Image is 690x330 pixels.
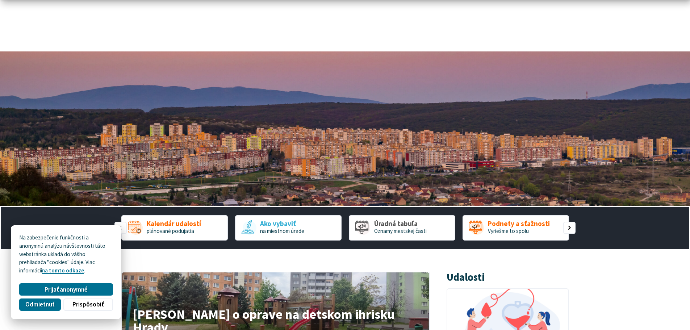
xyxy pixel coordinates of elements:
[260,220,304,227] span: Ako vybaviť
[463,215,569,241] div: 4 / 5
[72,301,104,308] span: Prispôsobiť
[260,227,304,234] span: na miestnom úrade
[19,298,60,311] button: Odmietnuť
[488,227,529,234] span: Vyriešme to spolu
[463,215,569,241] a: Podnety a sťažnosti Vyriešme to spolu
[235,215,342,241] div: 2 / 5
[488,220,550,227] span: Podnety a sťažnosti
[121,215,228,241] a: Kalendár udalostí plánované podujatia
[25,301,54,308] span: Odmietnuť
[42,267,84,274] a: na tomto odkaze
[147,227,194,234] span: plánované podujatia
[374,220,427,227] span: Úradná tabuľa
[121,215,228,241] div: 1 / 5
[114,222,127,234] div: Predošlý slajd
[45,286,88,293] span: Prijať anonymné
[447,272,485,283] h3: Udalosti
[235,215,342,241] a: Ako vybaviť na miestnom úrade
[147,220,201,227] span: Kalendár udalostí
[563,222,576,234] div: Nasledujúci slajd
[19,234,113,275] p: Na zabezpečenie funkčnosti a anonymnú analýzu návštevnosti táto webstránka ukladá do vášho prehli...
[374,227,427,234] span: Oznamy mestskej časti
[349,215,455,241] a: Úradná tabuľa Oznamy mestskej časti
[63,298,113,311] button: Prispôsobiť
[19,283,113,296] button: Prijať anonymné
[349,215,455,241] div: 3 / 5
